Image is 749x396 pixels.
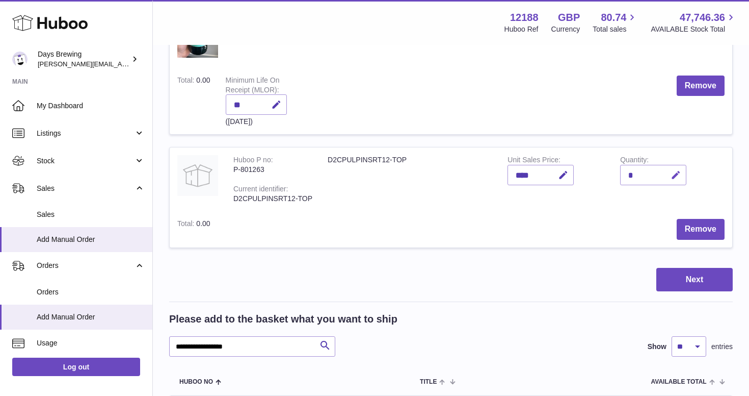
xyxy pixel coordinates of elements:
[196,76,210,84] span: 0.00
[37,184,134,193] span: Sales
[37,235,145,244] span: Add Manual Order
[37,312,145,322] span: Add Manual Order
[37,338,145,348] span: Usage
[12,358,140,376] a: Log out
[226,76,280,96] label: Minimum Life On Receipt (MLOR)
[651,379,707,385] span: AVAILABLE Total
[37,287,145,297] span: Orders
[177,155,218,196] img: D2CPULPINSRT12-TOP
[169,312,397,326] h2: Please add to the basket what you want to ship
[677,219,725,240] button: Remove
[196,219,210,228] span: 0.00
[12,52,28,67] img: greg@daysbrewing.com
[177,76,196,87] label: Total
[601,11,626,24] span: 80.74
[648,342,666,352] label: Show
[233,156,273,166] div: Huboo P no
[177,219,196,230] label: Total
[558,11,580,24] strong: GBP
[37,101,145,111] span: My Dashboard
[711,342,733,352] span: entries
[38,49,129,69] div: Days Brewing
[37,129,134,138] span: Listings
[233,185,288,195] div: Current identifier
[504,24,539,34] div: Huboo Ref
[226,117,287,127] div: ([DATE])
[37,156,134,166] span: Stock
[651,24,737,34] span: AVAILABLE Stock Total
[179,379,213,385] span: Huboo no
[320,147,500,211] td: D2CPULPINSRT12-TOP
[593,24,638,34] span: Total sales
[233,165,312,175] div: P-801263
[620,156,649,166] label: Quantity
[510,11,539,24] strong: 12188
[233,194,312,204] div: D2CPULPINSRT12-TOP
[37,210,145,219] span: Sales
[593,11,638,34] a: 80.74 Total sales
[551,24,580,34] div: Currency
[680,11,725,24] span: 47,746.36
[37,261,134,270] span: Orders
[656,268,733,292] button: Next
[38,60,204,68] span: [PERSON_NAME][EMAIL_ADDRESS][DOMAIN_NAME]
[420,379,437,385] span: Title
[677,76,725,96] button: Remove
[507,156,560,166] label: Unit Sales Price
[651,11,737,34] a: 47,746.36 AVAILABLE Stock Total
